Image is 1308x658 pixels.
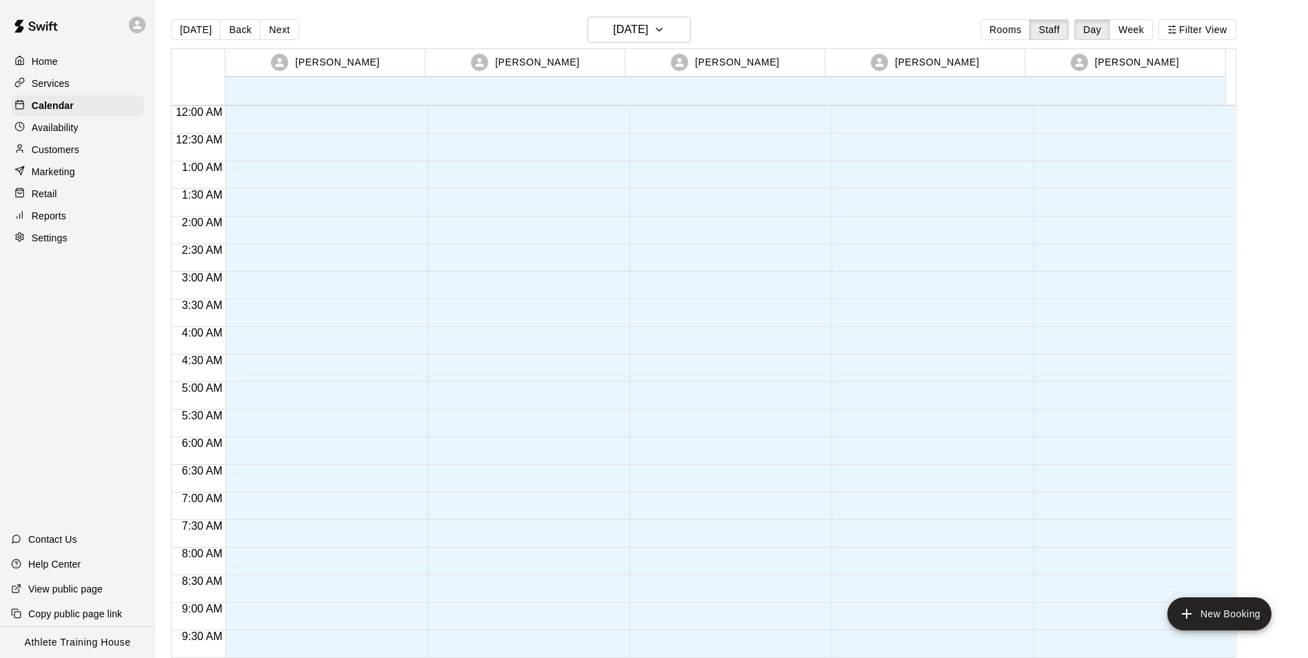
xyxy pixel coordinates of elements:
p: Copy public page link [28,607,122,621]
span: 1:00 AM [179,161,226,173]
button: Week [1109,19,1153,40]
button: Next [260,19,299,40]
p: Marketing [32,165,75,179]
a: Retail [11,183,144,204]
p: Customers [32,143,79,157]
button: Back [220,19,261,40]
span: 9:30 AM [179,630,226,642]
p: Availability [32,121,79,134]
p: Settings [32,231,68,245]
p: Calendar [32,99,74,112]
p: [PERSON_NAME] [295,55,379,70]
span: 4:00 AM [179,327,226,339]
p: Retail [32,187,57,201]
p: Services [32,77,70,90]
p: Help Center [28,557,81,571]
p: View public page [28,582,103,596]
h6: [DATE] [613,20,648,39]
span: 1:30 AM [179,189,226,201]
button: add [1167,597,1271,630]
button: Staff [1029,19,1069,40]
p: Home [32,54,58,68]
button: Rooms [980,19,1030,40]
a: Customers [11,139,144,160]
button: Day [1074,19,1110,40]
a: Settings [11,228,144,248]
a: Calendar [11,95,144,116]
span: 5:00 AM [179,382,226,394]
span: 7:30 AM [179,520,226,532]
a: Reports [11,206,144,226]
span: 12:30 AM [172,134,226,146]
a: Availability [11,117,144,138]
p: [PERSON_NAME] [495,55,579,70]
button: Filter View [1158,19,1236,40]
a: Home [11,51,144,72]
span: 8:30 AM [179,575,226,587]
p: [PERSON_NAME] [1095,55,1179,70]
span: 8:00 AM [179,548,226,559]
p: Athlete Training House [25,635,131,650]
button: [DATE] [171,19,221,40]
span: 12:00 AM [172,106,226,118]
p: Contact Us [28,532,77,546]
span: 9:00 AM [179,603,226,615]
button: [DATE] [587,17,691,43]
span: 6:00 AM [179,437,226,449]
p: Reports [32,209,66,223]
span: 3:00 AM [179,272,226,283]
span: 2:30 AM [179,244,226,256]
span: 6:30 AM [179,465,226,477]
a: Services [11,73,144,94]
span: 2:00 AM [179,217,226,228]
span: 5:30 AM [179,410,226,421]
p: [PERSON_NAME] [895,55,979,70]
span: 4:30 AM [179,355,226,366]
a: Marketing [11,161,144,182]
span: 7:00 AM [179,492,226,504]
p: [PERSON_NAME] [695,55,779,70]
span: 3:30 AM [179,299,226,311]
